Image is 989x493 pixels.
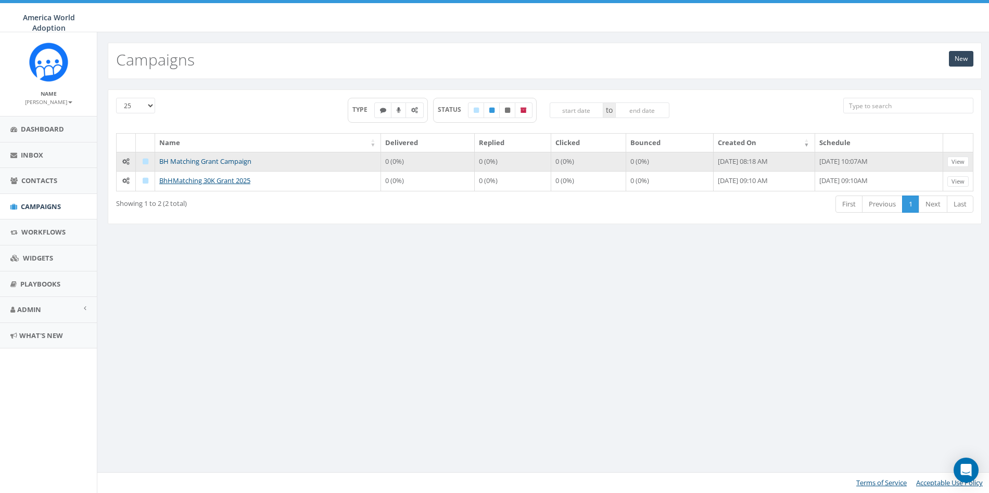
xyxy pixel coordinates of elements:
[159,176,250,185] a: BhHMatching 30K Grant 2025
[391,102,407,118] label: Ringless Voice Mail
[19,331,63,340] span: What's New
[550,102,604,118] input: start date
[714,171,815,191] td: [DATE] 09:10 AM
[475,134,552,152] th: Replied
[23,12,75,33] span: America World Adoption
[20,279,60,289] span: Playbooks
[626,171,714,191] td: 0 (0%)
[515,102,532,118] label: Archived
[626,134,714,152] th: Bounced
[17,305,41,314] span: Admin
[947,176,969,187] a: View
[29,43,68,82] img: Rally_Corp_Icon.png
[397,107,401,113] i: Ringless Voice Mail
[815,134,943,152] th: Schedule
[626,152,714,172] td: 0 (0%)
[159,157,251,166] a: BH Matching Grant Campaign
[551,134,626,152] th: Clicked
[41,90,57,97] small: Name
[21,176,57,185] span: Contacts
[505,107,510,113] i: Unpublished
[954,458,979,483] div: Open Intercom Messenger
[143,158,148,165] i: Draft
[856,478,907,487] a: Terms of Service
[916,478,983,487] a: Acceptable Use Policy
[438,105,468,114] span: STATUS
[902,196,919,213] a: 1
[143,177,148,184] i: Draft
[919,196,947,213] a: Next
[122,177,130,184] i: Automated Message
[21,202,61,211] span: Campaigns
[474,107,479,113] i: Draft
[381,171,474,191] td: 0 (0%)
[381,134,474,152] th: Delivered
[374,102,392,118] label: Text SMS
[21,124,64,134] span: Dashboard
[484,102,500,118] label: Published
[615,102,669,118] input: end date
[21,150,43,160] span: Inbox
[468,102,485,118] label: Draft
[499,102,516,118] label: Unpublished
[843,98,973,113] input: Type to search
[714,134,815,152] th: Created On: activate to sort column ascending
[25,97,72,106] a: [PERSON_NAME]
[603,102,615,118] span: to
[411,107,418,113] i: Automated Message
[116,51,195,68] h2: Campaigns
[815,152,943,172] td: [DATE] 10:07AM
[25,98,72,106] small: [PERSON_NAME]
[862,196,903,213] a: Previous
[835,196,863,213] a: First
[551,171,626,191] td: 0 (0%)
[155,134,381,152] th: Name: activate to sort column ascending
[352,105,375,114] span: TYPE
[949,51,973,67] a: New
[116,194,464,209] div: Showing 1 to 2 (2 total)
[380,107,386,113] i: Text SMS
[947,196,973,213] a: Last
[23,253,53,263] span: Widgets
[947,157,969,167] a: View
[815,171,943,191] td: [DATE] 09:10AM
[21,227,66,237] span: Workflows
[714,152,815,172] td: [DATE] 08:18 AM
[551,152,626,172] td: 0 (0%)
[475,152,552,172] td: 0 (0%)
[381,152,474,172] td: 0 (0%)
[489,107,495,113] i: Published
[475,171,552,191] td: 0 (0%)
[122,158,130,165] i: Automated Message
[405,102,424,118] label: Automated Message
